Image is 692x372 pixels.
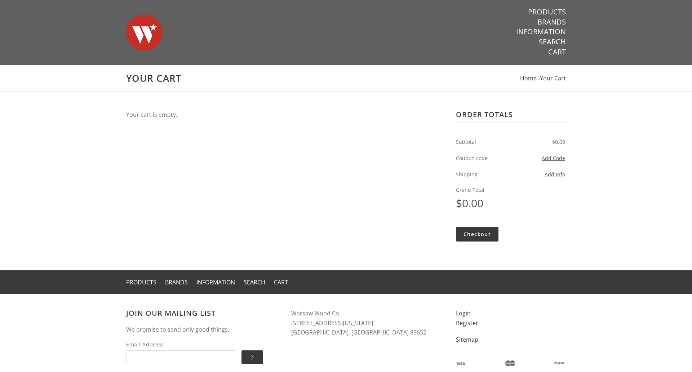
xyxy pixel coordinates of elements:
a: Register [456,319,478,327]
input:  [241,350,263,364]
a: Login [456,309,471,317]
a: Information [516,27,566,36]
li: › [538,74,566,83]
h3: Order Totals [456,110,566,123]
h3: Join our mailing list [126,309,277,318]
a: Cart [274,278,288,286]
a: Products [126,278,156,286]
input: Email Address [126,350,236,364]
section: Your cart is empty. [126,110,456,120]
h1: Your Cart [126,72,566,84]
span: $0.00 [456,194,566,212]
a: Information [196,278,235,286]
span: Coupon code [456,154,510,162]
p: We promise to send only good things. [126,325,277,335]
span: Shipping [456,170,510,178]
a: Brands [165,278,188,286]
img: Warsaw Wood Co. [126,7,162,58]
a: Brands [537,17,566,27]
a: Sitemap [456,336,478,344]
address: Warsaw Wood Co. [STREET_ADDRESS][US_STATE] [GEOGRAPHIC_DATA], [GEOGRAPHIC_DATA] 85652 [291,309,442,337]
a: Search [539,37,566,46]
span: Email Address [126,340,236,349]
button: Add Code [511,154,565,162]
a: Checkout [456,227,498,242]
a: Products [528,7,566,17]
span: Grand Total [456,186,566,194]
a: Home [520,74,537,82]
button: Add Info [545,170,565,178]
span: Subtotal [456,138,510,146]
a: Your Cart [540,74,566,82]
a: Search [244,278,265,286]
span: $0.00 [511,138,565,146]
a: Cart [548,47,566,57]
